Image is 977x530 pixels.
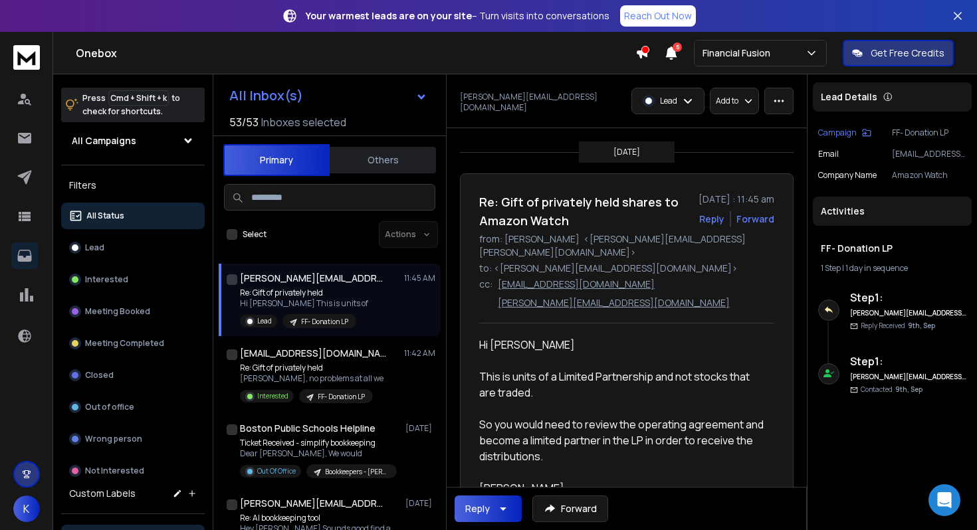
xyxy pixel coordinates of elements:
p: [EMAIL_ADDRESS][DOMAIN_NAME] [892,149,966,159]
p: Hi [PERSON_NAME] This is units of [240,298,368,309]
div: Reply [465,502,490,515]
h1: [PERSON_NAME][EMAIL_ADDRESS][DOMAIN_NAME] [240,497,386,510]
h6: [PERSON_NAME][EMAIL_ADDRESS][PERSON_NAME][DOMAIN_NAME] [850,308,966,318]
h1: All Campaigns [72,134,136,147]
h3: Inboxes selected [261,114,346,130]
p: Dear [PERSON_NAME], We would [240,448,397,459]
button: K [13,495,40,522]
h6: Step 1 : [850,353,966,369]
button: Interested [61,266,205,293]
p: Amazon Watch [892,170,966,181]
button: Not Interested [61,458,205,484]
span: 5 [673,43,682,52]
p: Lead [85,242,104,253]
button: Reply [455,495,522,522]
button: Campaign [818,128,871,138]
h3: Filters [61,176,205,195]
p: Re: Gift of privately held [240,363,383,373]
p: Add to [716,96,738,106]
p: Contacted [861,385,923,395]
p: Lead [257,316,272,326]
img: logo [13,45,40,70]
label: Select [243,229,267,240]
button: Lead [61,234,205,261]
span: 9th, Sep [895,385,923,394]
h1: [EMAIL_ADDRESS][DOMAIN_NAME] [240,347,386,360]
h1: Onebox [76,45,635,61]
div: So you would need to review the operating agreement and become a limited partner in the LP in ord... [479,416,764,464]
p: 11:42 AM [404,348,435,359]
p: Meeting Completed [85,338,164,349]
button: Get Free Credits [843,40,954,66]
p: [PERSON_NAME], no problems at all we [240,373,383,384]
span: 1 Step [821,262,841,274]
p: [DATE] : 11:45 am [699,193,774,206]
button: All Campaigns [61,128,205,154]
p: Interested [257,391,288,401]
p: Lead [660,96,677,106]
p: – Turn visits into conversations [306,9,609,23]
button: All Inbox(s) [219,82,438,109]
button: Closed [61,362,205,389]
p: Campaign [818,128,857,138]
p: FF- Donation LP [301,317,348,327]
p: FF- Donation LP [318,392,365,402]
p: [DATE] [405,498,435,509]
div: Hi [PERSON_NAME] [479,337,764,353]
button: Reply [699,213,724,226]
button: Meeting Completed [61,330,205,357]
button: Primary [223,144,330,176]
h1: Re: Gift of privately held shares to Amazon Watch [479,193,691,230]
div: Open Intercom Messenger [928,484,960,516]
p: Reach Out Now [624,9,692,23]
h1: Boston Public Schools Helpline [240,422,376,435]
button: All Status [61,203,205,229]
div: [PERSON_NAME] [479,480,764,496]
button: Out of office [61,394,205,420]
button: Others [330,145,436,175]
p: Re: Gift of privately held [240,288,368,298]
button: Wrong person [61,426,205,452]
p: Not Interested [85,466,144,476]
h6: Step 1 : [850,290,966,306]
div: Activities [813,197,972,226]
p: FF- Donation LP [892,128,966,138]
p: Ticket Received - simplify bookkeeping [240,438,397,448]
h1: All Inbox(s) [229,89,303,102]
p: All Status [86,211,124,221]
p: Meeting Booked [85,306,150,317]
p: Press to check for shortcuts. [82,92,180,118]
p: 11:45 AM [404,273,435,284]
p: Reply Received [861,321,935,331]
h3: Custom Labels [69,487,136,500]
span: Cmd + Shift + k [108,90,169,106]
div: This is units of a Limited Partnership and not stocks that are traded. [479,369,764,400]
p: Financial Fusion [703,46,776,60]
p: Get Free Credits [871,46,944,60]
p: cc: [479,278,492,309]
span: 9th, Sep [908,321,935,330]
h1: [PERSON_NAME][EMAIL_ADDRESS][DOMAIN_NAME] [240,272,386,285]
div: Forward [736,213,774,226]
p: Lead Details [821,90,877,104]
h6: [PERSON_NAME][EMAIL_ADDRESS][PERSON_NAME][DOMAIN_NAME] [850,372,966,382]
p: Out of office [85,402,134,412]
p: [EMAIL_ADDRESS][DOMAIN_NAME] [498,278,655,291]
p: Bookkeepers - [PERSON_NAME] [325,467,389,477]
span: 1 day in sequence [845,262,908,274]
span: 53 / 53 [229,114,259,130]
p: [DATE] [405,423,435,434]
p: Wrong person [85,434,142,444]
p: from: [PERSON_NAME] <[PERSON_NAME][EMAIL_ADDRESS][PERSON_NAME][DOMAIN_NAME]> [479,232,774,259]
p: Closed [85,370,114,381]
p: Interested [85,274,128,285]
p: [PERSON_NAME][EMAIL_ADDRESS][DOMAIN_NAME] [498,296,730,309]
h1: FF- Donation LP [821,242,964,255]
div: | [821,263,964,274]
p: [PERSON_NAME][EMAIL_ADDRESS][DOMAIN_NAME] [460,92,623,113]
strong: Your warmest leads are on your site [306,9,472,22]
p: Company Name [818,170,877,181]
